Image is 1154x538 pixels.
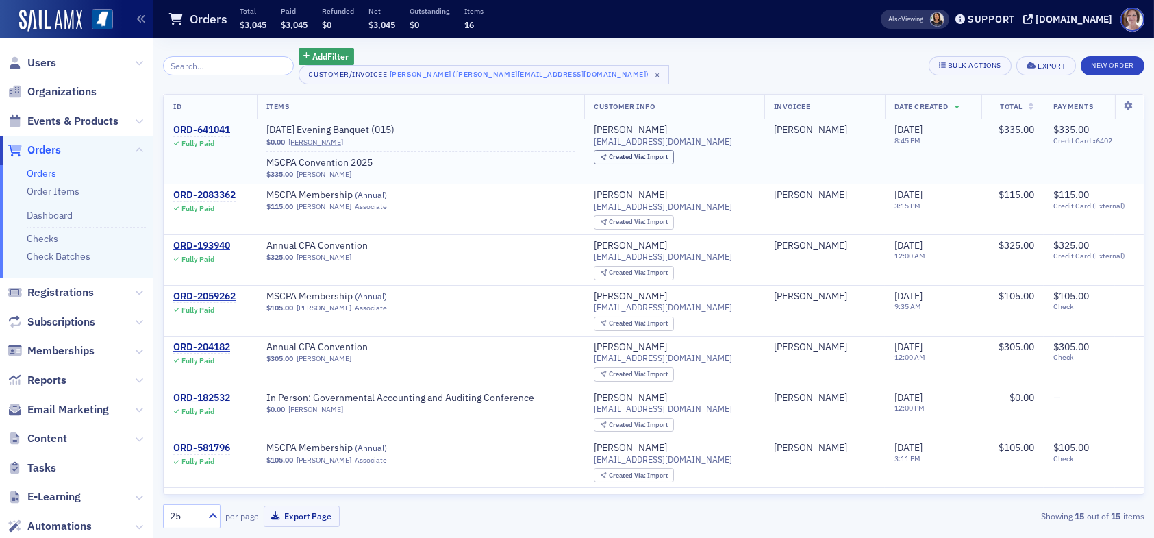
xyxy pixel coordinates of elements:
[8,285,94,300] a: Registrations
[1081,56,1144,75] button: New Order
[173,124,230,136] div: ORD-641041
[594,291,667,303] a: [PERSON_NAME]
[19,10,82,32] a: SailAMX
[1053,302,1134,311] span: Check
[266,157,439,169] a: MSCPA Convention 2025
[309,70,388,79] div: Customer/Invoicee
[594,302,732,313] span: [EMAIL_ADDRESS][DOMAIN_NAME]
[27,114,118,129] span: Events & Products
[8,461,56,476] a: Tasks
[266,341,439,354] span: Annual CPA Convention
[1081,58,1144,71] a: New Order
[266,202,293,211] span: $115.00
[609,371,668,378] div: Import
[774,493,847,505] a: [PERSON_NAME]
[173,291,236,303] div: ORD-2059262
[594,442,667,454] a: [PERSON_NAME]
[594,418,674,432] div: Created Via: Import
[288,405,343,414] a: [PERSON_NAME]
[27,431,67,446] span: Content
[1000,101,1023,111] span: Total
[266,124,439,136] span: Saturday Evening Banquet (015)
[594,150,674,164] div: Created Via: Import
[827,510,1144,522] div: Showing out of items
[181,407,214,416] div: Fully Paid
[27,461,56,476] span: Tasks
[368,6,395,16] p: Net
[774,392,847,404] div: [PERSON_NAME]
[594,392,667,404] a: [PERSON_NAME]
[609,471,647,480] span: Created Via :
[8,489,81,504] a: E-Learning
[266,456,293,465] span: $105.00
[594,201,732,212] span: [EMAIL_ADDRESS][DOMAIN_NAME]
[894,101,948,111] span: Date Created
[288,138,343,147] a: [PERSON_NAME]
[1023,14,1117,24] button: [DOMAIN_NAME]
[774,291,875,303] span: Jason Ashley
[8,519,92,534] a: Automations
[894,302,921,311] time: 9:35 AM
[1053,136,1134,145] span: Credit Card x6402
[894,136,920,145] time: 8:45 PM
[999,290,1034,302] span: $105.00
[774,442,875,454] span: Jason Ashley
[181,306,214,315] div: Fully Paid
[173,493,230,505] a: ORD-170052
[8,343,95,358] a: Memberships
[1053,341,1089,353] span: $305.00
[27,489,81,504] span: E-Learning
[1073,510,1087,522] strong: 15
[609,152,647,161] span: Created Via :
[355,291,387,302] span: ( Annual )
[181,139,214,148] div: Fully Paid
[27,232,58,245] a: Checks
[27,143,61,158] span: Orders
[594,317,674,331] div: Created Via: Import
[8,114,118,129] a: Events & Products
[1109,510,1123,522] strong: 15
[27,285,94,300] span: Registrations
[266,493,439,505] a: Annual Convention
[266,392,534,404] span: In Person: Governmental Accounting and Auditing Conference
[999,492,1034,504] span: $295.00
[27,519,92,534] span: Automations
[8,84,97,99] a: Organizations
[8,402,109,417] a: Email Marketing
[609,420,647,429] span: Created Via :
[312,50,349,62] span: Add Filter
[410,19,419,30] span: $0
[774,341,847,354] div: [PERSON_NAME]
[355,189,387,200] span: ( Annual )
[173,189,236,201] a: ORD-2083362
[8,431,67,446] a: Content
[27,315,95,330] span: Subscriptions
[774,189,847,201] div: [PERSON_NAME]
[299,65,669,84] button: Customer/Invoicee[PERSON_NAME] ([PERSON_NAME][EMAIL_ADDRESS][DOMAIN_NAME])×
[266,442,439,454] a: MSCPA Membership (Annual)
[999,188,1034,201] span: $115.00
[894,454,920,463] time: 3:11 PM
[1053,391,1061,404] span: —
[609,320,668,328] div: Import
[1053,353,1134,362] span: Check
[594,215,674,230] div: Created Via: Import
[609,268,647,277] span: Created Via :
[594,124,667,136] a: [PERSON_NAME]
[888,14,923,24] span: Viewing
[27,373,66,388] span: Reports
[27,343,95,358] span: Memberships
[266,101,290,111] span: Items
[266,240,439,252] span: Annual CPA Convention
[266,442,439,454] span: MSCPA Membership
[774,240,847,252] a: [PERSON_NAME]
[190,11,227,27] h1: Orders
[609,319,647,328] span: Created Via :
[1053,252,1134,260] span: Credit Card (External)
[894,188,923,201] span: [DATE]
